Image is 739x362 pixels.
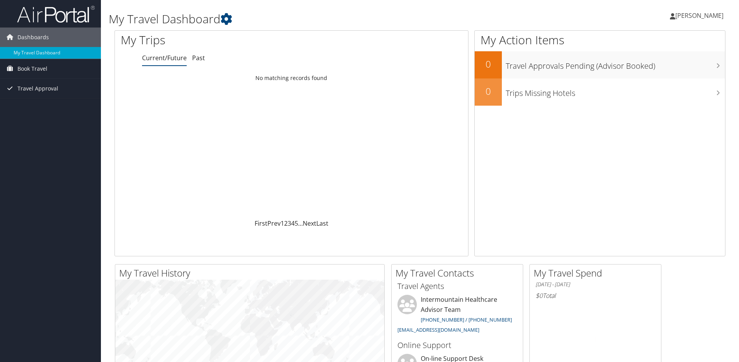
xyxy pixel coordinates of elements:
h3: Trips Missing Hotels [506,84,725,99]
h1: My Action Items [475,32,725,48]
a: Next [303,219,316,228]
span: … [298,219,303,228]
span: Travel Approval [17,79,58,98]
h1: My Travel Dashboard [109,11,524,27]
h2: My Travel History [119,266,384,280]
a: Past [192,54,205,62]
a: 5 [295,219,298,228]
td: No matching records found [115,71,468,85]
span: Book Travel [17,59,47,78]
a: 0Trips Missing Hotels [475,78,725,106]
a: 2 [284,219,288,228]
h3: Travel Approvals Pending (Advisor Booked) [506,57,725,71]
a: [EMAIL_ADDRESS][DOMAIN_NAME] [397,326,479,333]
h2: 0 [475,57,502,71]
a: 4 [291,219,295,228]
a: Last [316,219,328,228]
a: 3 [288,219,291,228]
a: 1 [281,219,284,228]
h6: [DATE] - [DATE] [536,281,655,288]
a: 0Travel Approvals Pending (Advisor Booked) [475,51,725,78]
a: [PHONE_NUMBER] / [PHONE_NUMBER] [421,316,512,323]
img: airportal-logo.png [17,5,95,23]
h1: My Trips [121,32,315,48]
a: Current/Future [142,54,187,62]
a: [PERSON_NAME] [670,4,731,27]
span: [PERSON_NAME] [675,11,723,20]
h2: My Travel Contacts [396,266,523,280]
h2: 0 [475,85,502,98]
a: First [255,219,267,228]
h3: Online Support [397,340,517,351]
li: Intermountain Healthcare Advisor Team [394,295,521,336]
h3: Travel Agents [397,281,517,292]
span: Dashboards [17,28,49,47]
h2: My Travel Spend [534,266,661,280]
span: $0 [536,291,543,300]
h6: Total [536,291,655,300]
a: Prev [267,219,281,228]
